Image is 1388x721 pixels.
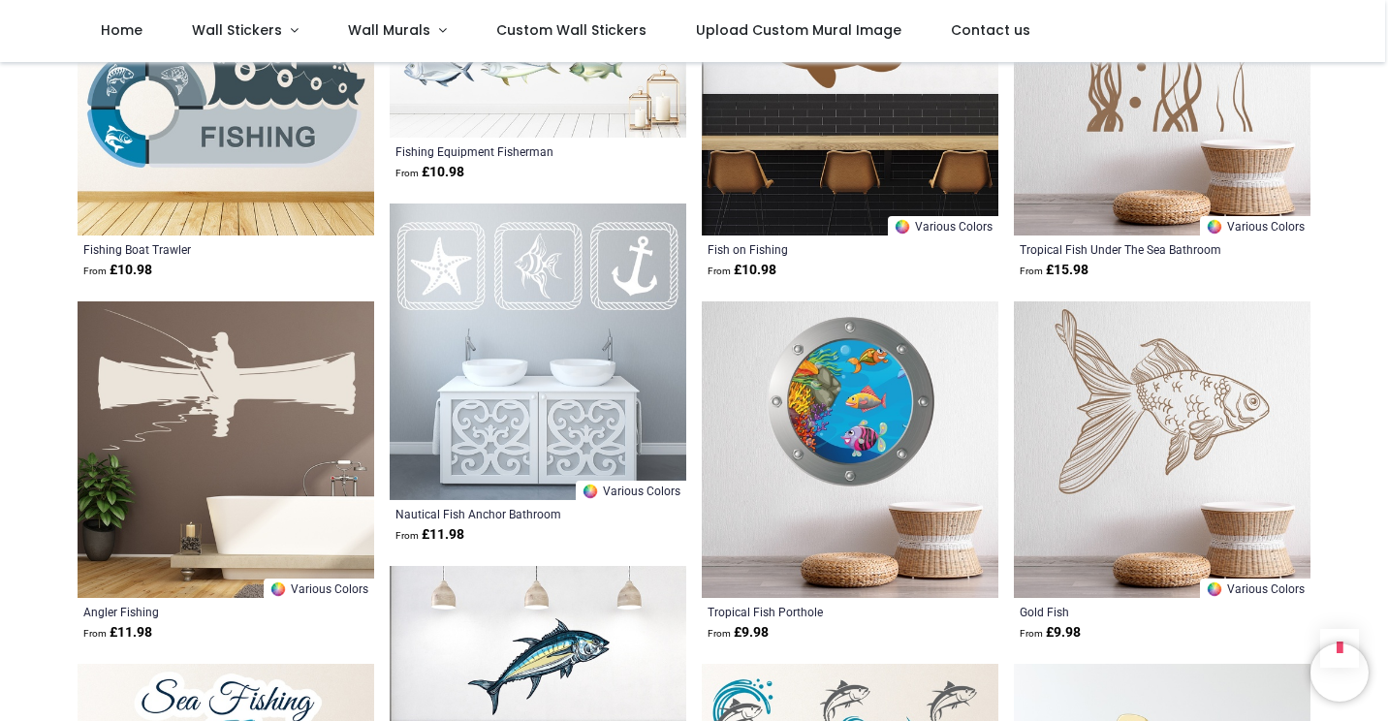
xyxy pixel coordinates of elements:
[708,628,731,639] span: From
[496,20,647,40] span: Custom Wall Stickers
[1200,579,1310,598] a: Various Colors
[696,20,901,40] span: Upload Custom Mural Image
[894,218,911,235] img: Color Wheel
[83,266,107,276] span: From
[395,163,464,182] strong: £ 10.98
[348,20,430,40] span: Wall Murals
[78,301,374,598] img: Angler Fishing Wall Sticker
[1020,623,1081,643] strong: £ 9.98
[1206,580,1223,598] img: Color Wheel
[1020,266,1043,276] span: From
[269,580,287,598] img: Color Wheel
[395,525,464,545] strong: £ 11.98
[101,20,142,40] span: Home
[83,261,152,280] strong: £ 10.98
[395,530,419,541] span: From
[708,266,731,276] span: From
[576,481,686,500] a: Various Colors
[1200,216,1310,235] a: Various Colors
[83,628,107,639] span: From
[708,261,776,280] strong: £ 10.98
[192,20,282,40] span: Wall Stickers
[1014,301,1310,598] img: Gold Fish Wall Sticker
[83,604,311,619] a: Angler Fishing
[708,623,769,643] strong: £ 9.98
[1020,261,1088,280] strong: £ 15.98
[1020,241,1247,257] a: Tropical Fish Under The Sea Bathroom
[1310,643,1369,702] iframe: Brevo live chat
[83,623,152,643] strong: £ 11.98
[395,168,419,178] span: From
[390,204,686,500] img: Nautical Fish Anchor Bathroom Wall Sticker
[1206,218,1223,235] img: Color Wheel
[1020,628,1043,639] span: From
[83,241,311,257] a: Fishing Boat Trawler
[708,241,935,257] a: Fish on Fishing
[395,506,623,521] a: Nautical Fish Anchor Bathroom
[395,143,623,159] a: Fishing Equipment Fisherman
[708,604,935,619] a: Tropical Fish Porthole
[264,579,374,598] a: Various Colors
[951,20,1030,40] span: Contact us
[888,216,998,235] a: Various Colors
[582,483,599,500] img: Color Wheel
[1020,604,1247,619] a: Gold Fish
[702,301,998,598] img: Tropical Fish Porthole Wall Sticker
